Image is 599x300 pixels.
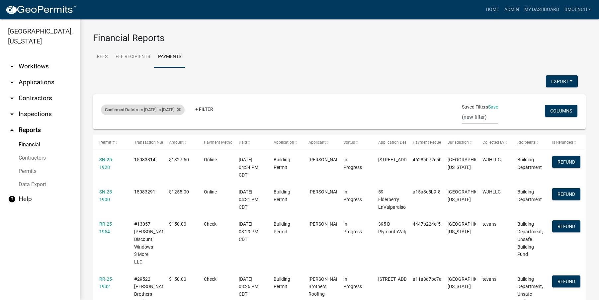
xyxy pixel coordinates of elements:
[308,140,326,145] span: Applicant
[378,276,419,282] span: 3513 Bobwhite CirValparaiso
[482,221,496,227] span: tevans
[239,140,247,145] span: Paid
[163,135,198,151] datatable-header-cell: Amount
[517,221,543,257] span: Building Department, Unsafe Building Fund
[169,157,189,162] span: $1327.60
[190,103,218,115] a: + Filter
[378,221,420,234] span: 395 D PlymouthValparaiso
[482,157,501,162] span: WJHLLC
[476,135,511,151] datatable-header-cell: Collected By
[267,135,302,151] datatable-header-cell: Application
[308,221,344,227] span: Tami Evans
[8,94,16,102] i: arrow_drop_down
[552,220,580,232] button: Refund
[378,189,406,210] span: 59 Elderberry LnValparaiso
[99,221,113,234] a: RR-25-1954
[343,189,362,202] span: In Progress
[274,157,290,170] span: Building Permit
[239,188,261,211] div: [DATE] 04:31 PM CDT
[552,275,580,287] button: Refund
[552,156,580,168] button: Refund
[552,188,580,200] button: Refund
[545,105,577,117] button: Columns
[378,140,420,145] span: Application Description
[154,46,185,68] a: Payments
[343,276,362,289] span: In Progress
[8,195,16,203] i: help
[274,276,290,289] span: Building Permit
[372,135,406,151] datatable-header-cell: Application Description
[99,140,115,145] span: Permit #
[488,104,498,110] a: Save
[413,140,449,145] span: Payment Request ID
[562,3,594,16] a: bmoench
[413,157,494,162] span: 4628a072e50543b8bfa41917f0f882d9
[239,275,261,298] div: [DATE] 03:26 PM CDT
[522,3,562,16] a: My Dashboard
[232,135,267,151] datatable-header-cell: Paid
[204,276,216,282] span: Check
[204,221,216,227] span: Check
[413,276,495,282] span: a11a8d7bc7ae4bd3b8e64074cfacc055
[239,156,261,179] div: [DATE] 04:34 PM CDT
[337,135,372,151] datatable-header-cell: Status
[204,140,235,145] span: Payment Method
[413,221,495,227] span: 4447b224cf54425ebbd22e0a85b9de35
[93,33,586,44] h3: Financial Reports
[128,135,163,151] datatable-header-cell: Transaction Number
[134,157,155,162] span: 15083314
[169,189,189,194] span: $1255.00
[441,135,476,151] datatable-header-cell: Jurisdiction
[8,126,16,134] i: arrow_drop_up
[308,157,344,162] span: JENNIFER JONES
[169,221,186,227] span: $150.00
[448,276,493,289] span: Porter County, Indiana
[552,279,580,284] wm-modal-confirm: Refund Payment
[8,110,16,118] i: arrow_drop_down
[378,157,419,162] span: 51 Elderberry LnValparaiso
[239,220,261,243] div: [DATE] 03:29 PM CDT
[93,135,128,151] datatable-header-cell: Permit #
[511,135,546,151] datatable-header-cell: Recipients
[406,135,441,151] datatable-header-cell: Payment Request ID
[462,104,488,111] span: Saved Filters
[134,189,155,194] span: 15083291
[204,157,217,162] span: Online
[482,140,504,145] span: Collected By
[343,221,362,234] span: In Progress
[169,140,184,145] span: Amount
[134,140,171,145] span: Transaction Number
[502,3,522,16] a: Admin
[99,189,113,202] a: SN-25-1900
[552,224,580,230] wm-modal-confirm: Refund Payment
[274,221,290,234] span: Building Permit
[308,276,344,297] span: Gluth Brothers Roofing
[105,107,134,112] span: Confirmed Date
[448,157,493,170] span: Porter County, Indiana
[302,135,337,151] datatable-header-cell: Applicant
[99,157,113,170] a: SN-25-1928
[169,276,186,282] span: $150.00
[517,140,536,145] span: Recipients
[552,140,573,145] span: Is Refunded
[552,160,580,165] wm-modal-confirm: Refund Payment
[482,276,496,282] span: tevans
[448,221,493,234] span: Porter County, Indiana
[8,62,16,70] i: arrow_drop_down
[546,75,578,87] button: Export
[274,189,290,202] span: Building Permit
[101,105,185,115] div: from [DATE] to [DATE]
[343,140,355,145] span: Status
[517,189,542,202] span: Building Department
[483,3,502,16] a: Home
[482,189,501,194] span: WJHLLC
[134,221,170,264] span: #13057 Terry's Discount Windows $ More LLC
[8,78,16,86] i: arrow_drop_down
[274,140,294,145] span: Application
[413,189,494,194] span: a15a3c5b9f8e4721b78c7d575bebdf3e
[448,140,469,145] span: Jurisdiction
[308,189,344,194] span: JENNIFER JONES
[112,46,154,68] a: Fee Recipients
[204,189,217,194] span: Online
[552,192,580,197] wm-modal-confirm: Refund Payment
